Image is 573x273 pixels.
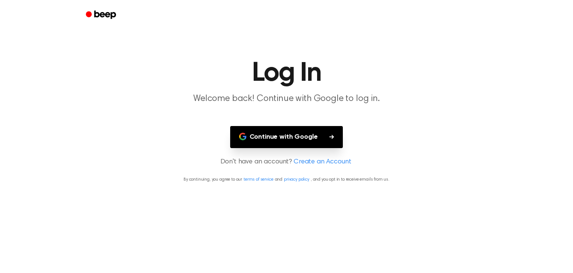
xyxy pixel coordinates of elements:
[294,157,351,167] a: Create an Account
[244,177,273,182] a: terms of service
[81,8,123,22] a: Beep
[230,126,343,148] button: Continue with Google
[9,157,564,167] p: Don't have an account?
[9,176,564,183] p: By continuing, you agree to our and , and you opt in to receive emails from us.
[284,177,309,182] a: privacy policy
[143,93,430,105] p: Welcome back! Continue with Google to log in.
[95,60,477,87] h1: Log In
